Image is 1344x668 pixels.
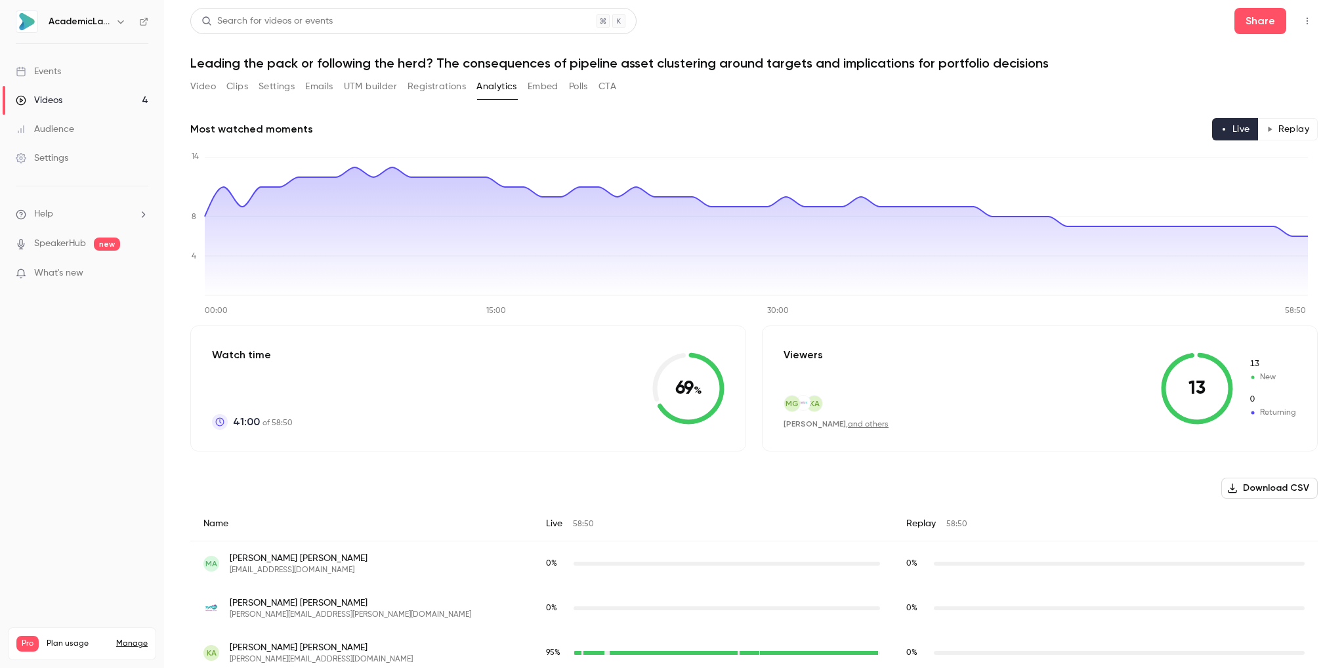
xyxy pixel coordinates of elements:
span: Returning [1249,407,1296,419]
span: new [94,238,120,251]
li: help-dropdown-opener [16,207,148,221]
span: [PERSON_NAME][EMAIL_ADDRESS][DOMAIN_NAME] [230,654,413,665]
iframe: Noticeable Trigger [133,268,148,280]
span: MG [786,398,799,409]
div: Name [190,507,533,541]
div: , [784,419,889,430]
span: Plan usage [47,638,108,649]
tspan: 15:00 [486,307,506,315]
div: Events [16,65,61,78]
span: [PERSON_NAME] [PERSON_NAME] [230,552,367,565]
button: Polls [569,76,588,97]
span: New [1249,371,1296,383]
div: Live [533,507,893,541]
span: [EMAIL_ADDRESS][DOMAIN_NAME] [230,565,367,575]
button: Settings [259,76,295,97]
a: Manage [116,638,148,649]
span: 0 % [906,649,917,657]
span: Pro [16,636,39,652]
button: Replay [1258,118,1318,140]
div: Audience [16,123,74,136]
a: SpeakerHub [34,237,86,251]
h6: AcademicLabs [49,15,110,28]
button: Analytics [476,76,517,97]
span: Replay watch time [906,647,927,659]
p: Watch time [212,347,293,363]
button: Emails [305,76,333,97]
span: KA [810,398,820,409]
span: Replay watch time [906,558,927,570]
span: Live watch time [546,647,567,659]
button: Registrations [408,76,466,97]
span: [PERSON_NAME] [784,419,846,428]
tspan: 14 [192,153,199,161]
span: Live watch time [546,602,567,614]
button: Video [190,76,216,97]
span: 41:00 [233,414,260,430]
div: Replay [893,507,1318,541]
h1: Leading the pack or following the herd? The consequences of pipeline asset clustering around targ... [190,55,1318,71]
tspan: 4 [192,253,196,261]
div: Settings [16,152,68,165]
div: Videos [16,94,62,107]
img: confotherapeutics.com [796,396,810,410]
a: and others [848,421,889,428]
span: KA [207,647,217,659]
button: UTM builder [344,76,397,97]
span: [PERSON_NAME] [PERSON_NAME] [230,641,413,654]
button: Share [1234,8,1286,34]
span: 58:50 [573,520,594,528]
div: krishnakant.ahirwar@zyduslife.com [190,586,1318,631]
span: Returning [1249,394,1296,406]
span: What's new [34,266,83,280]
span: 0 % [906,560,917,568]
img: AcademicLabs [16,11,37,32]
div: Search for videos or events [201,14,333,28]
button: Clips [226,76,248,97]
span: Help [34,207,53,221]
button: Embed [528,76,558,97]
span: [PERSON_NAME][EMAIL_ADDRESS][PERSON_NAME][DOMAIN_NAME] [230,610,471,620]
tspan: 00:00 [205,307,228,315]
h2: Most watched moments [190,121,313,137]
button: Top Bar Actions [1297,10,1318,31]
span: 0 % [906,604,917,612]
span: Live watch time [546,558,567,570]
span: Replay watch time [906,602,927,614]
span: 95 % [546,649,560,657]
img: zyduslife.com [203,600,219,616]
tspan: 58:50 [1285,307,1306,315]
button: Download CSV [1221,478,1318,499]
span: 58:50 [946,520,967,528]
p: of 58:50 [233,414,293,430]
span: MA [205,558,217,570]
tspan: 8 [192,213,196,221]
div: almansurbukar@gmail.com [190,541,1318,587]
button: Live [1212,118,1259,140]
span: 0 % [546,604,557,612]
span: 0 % [546,560,557,568]
span: New [1249,358,1296,370]
tspan: 30:00 [767,307,789,315]
p: Viewers [784,347,823,363]
button: CTA [598,76,616,97]
span: [PERSON_NAME] [PERSON_NAME] [230,596,471,610]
